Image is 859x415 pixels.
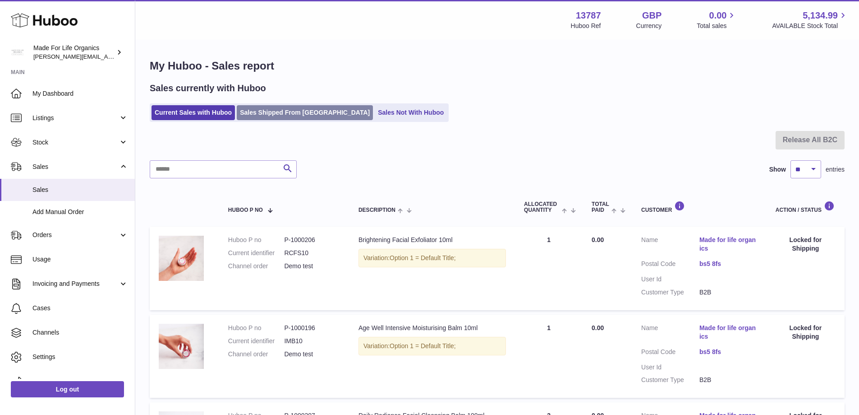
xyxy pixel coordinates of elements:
dd: P-1000206 [284,236,340,244]
a: Made for life organics [699,236,758,253]
span: Sales [32,163,119,171]
div: Variation: [358,337,506,355]
dt: Customer Type [641,376,699,384]
dt: Name [641,236,699,255]
span: Total paid [592,201,609,213]
div: Brightening Facial Exfoliator 10ml [358,236,506,244]
dd: Demo test [284,350,340,359]
dt: Huboo P no [228,236,285,244]
a: Current Sales with Huboo [152,105,235,120]
label: Show [769,165,786,174]
dd: IMB10 [284,337,340,345]
dd: B2B [699,288,758,297]
div: Huboo Ref [571,22,601,30]
span: Channels [32,328,128,337]
dt: User Id [641,275,699,284]
span: My Dashboard [32,89,128,98]
span: Listings [32,114,119,122]
span: 0.00 [709,9,727,22]
div: Variation: [358,249,506,267]
dt: Postal Code [641,348,699,359]
a: Sales Not With Huboo [375,105,447,120]
dd: Demo test [284,262,340,270]
dd: RCFS10 [284,249,340,257]
span: ALLOCATED Quantity [524,201,560,213]
span: Total sales [697,22,737,30]
div: Made For Life Organics [33,44,115,61]
div: Customer [641,201,758,213]
span: 5,134.99 [803,9,838,22]
div: Currency [636,22,662,30]
div: Age Well Intensive Moisturising Balm 10ml [358,324,506,332]
span: 0.00 [592,236,604,243]
dt: Current identifier [228,249,285,257]
dt: Current identifier [228,337,285,345]
dt: Customer Type [641,288,699,297]
span: Stock [32,138,119,147]
dd: B2B [699,376,758,384]
span: [PERSON_NAME][EMAIL_ADDRESS][PERSON_NAME][DOMAIN_NAME] [33,53,229,60]
img: brightening-facial-exfoliator-10ml-rcfs10-5.jpg [159,236,204,281]
span: Returns [32,377,128,386]
span: Option 1 = Default Title; [390,342,456,350]
a: bs5 8fs [699,260,758,268]
span: 0.00 [592,324,604,331]
td: 1 [515,315,583,398]
dt: User Id [641,363,699,372]
span: Orders [32,231,119,239]
span: Cases [32,304,128,312]
dt: Channel order [228,262,285,270]
dt: Name [641,324,699,343]
span: Option 1 = Default Title; [390,254,456,261]
td: 1 [515,227,583,310]
span: entries [826,165,845,174]
dd: P-1000196 [284,324,340,332]
dt: Huboo P no [228,324,285,332]
a: Sales Shipped From [GEOGRAPHIC_DATA] [237,105,373,120]
dt: Channel order [228,350,285,359]
a: 0.00 Total sales [697,9,737,30]
span: Usage [32,255,128,264]
div: Action / Status [776,201,836,213]
span: Huboo P no [228,207,263,213]
a: Made for life organics [699,324,758,341]
a: bs5 8fs [699,348,758,356]
div: Locked for Shipping [776,324,836,341]
span: Sales [32,186,128,194]
img: geoff.winwood@madeforlifeorganics.com [11,46,24,59]
a: 5,134.99 AVAILABLE Stock Total [772,9,848,30]
a: Log out [11,381,124,397]
span: Add Manual Order [32,208,128,216]
span: Settings [32,353,128,361]
span: Invoicing and Payments [32,280,119,288]
strong: GBP [642,9,661,22]
div: Locked for Shipping [776,236,836,253]
dt: Postal Code [641,260,699,270]
h1: My Huboo - Sales report [150,59,845,73]
strong: 13787 [576,9,601,22]
span: Description [358,207,395,213]
img: age-well-intensive-moisturising-balm-10ml-imb10-5.jpg [159,324,204,369]
h2: Sales currently with Huboo [150,82,266,94]
span: AVAILABLE Stock Total [772,22,848,30]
